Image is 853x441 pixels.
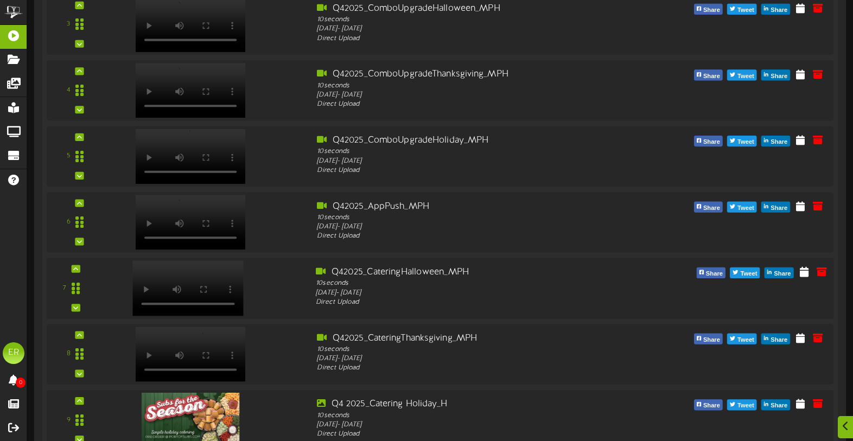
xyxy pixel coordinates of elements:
[694,400,723,411] button: Share
[727,334,757,344] button: Tweet
[730,267,760,278] button: Tweet
[317,15,628,24] div: 10 seconds
[317,430,628,439] div: Direct Upload
[67,218,71,227] div: 6
[735,334,756,346] span: Tweet
[735,400,756,412] span: Tweet
[317,345,628,354] div: 10 seconds
[317,3,628,15] div: Q42025_ComboUpgradeHalloween_MPH
[738,268,759,280] span: Tweet
[694,136,723,146] button: Share
[761,70,790,81] button: Share
[735,71,756,82] span: Tweet
[727,136,757,146] button: Tweet
[761,400,790,411] button: Share
[317,420,628,430] div: [DATE] - [DATE]
[768,202,790,214] span: Share
[735,4,756,16] span: Tweet
[768,334,790,346] span: Share
[765,267,794,278] button: Share
[768,4,790,16] span: Share
[67,416,71,425] div: 9
[317,91,628,100] div: [DATE] - [DATE]
[694,202,723,213] button: Share
[317,232,628,241] div: Direct Upload
[761,334,790,344] button: Share
[696,267,725,278] button: Share
[694,70,723,81] button: Share
[316,289,631,298] div: [DATE] - [DATE]
[727,202,757,213] button: Tweet
[768,136,790,148] span: Share
[16,378,26,388] span: 0
[704,268,725,280] span: Share
[317,24,628,34] div: [DATE] - [DATE]
[761,136,790,146] button: Share
[727,400,757,411] button: Tweet
[694,334,723,344] button: Share
[3,342,24,364] div: ER
[761,4,790,15] button: Share
[317,364,628,373] div: Direct Upload
[694,4,723,15] button: Share
[317,354,628,363] div: [DATE] - [DATE]
[768,400,790,412] span: Share
[701,202,722,214] span: Share
[317,333,628,345] div: Q42025_CateringThanksgiving_MPH
[317,157,628,166] div: [DATE] - [DATE]
[701,136,722,148] span: Share
[317,166,628,175] div: Direct Upload
[67,350,71,359] div: 8
[735,136,756,148] span: Tweet
[735,202,756,214] span: Tweet
[317,398,628,411] div: Q4 2025_Catering Holiday_H
[317,81,628,91] div: 10 seconds
[317,201,628,213] div: Q42025_AppPush_MPH
[316,298,631,308] div: Direct Upload
[317,68,628,81] div: Q42025_ComboUpgradeThanksgiving_MPH
[701,334,722,346] span: Share
[317,411,628,420] div: 10 seconds
[317,147,628,156] div: 10 seconds
[772,268,793,280] span: Share
[317,222,628,232] div: [DATE] - [DATE]
[727,4,757,15] button: Tweet
[316,266,631,279] div: Q42025_CateringHalloween_MPH
[701,71,722,82] span: Share
[701,4,722,16] span: Share
[317,135,628,147] div: Q42025_ComboUpgradeHoliday_MPH
[761,202,790,213] button: Share
[317,213,628,222] div: 10 seconds
[317,34,628,43] div: Direct Upload
[701,400,722,412] span: Share
[768,71,790,82] span: Share
[727,70,757,81] button: Tweet
[317,100,628,109] div: Direct Upload
[316,279,631,289] div: 10 seconds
